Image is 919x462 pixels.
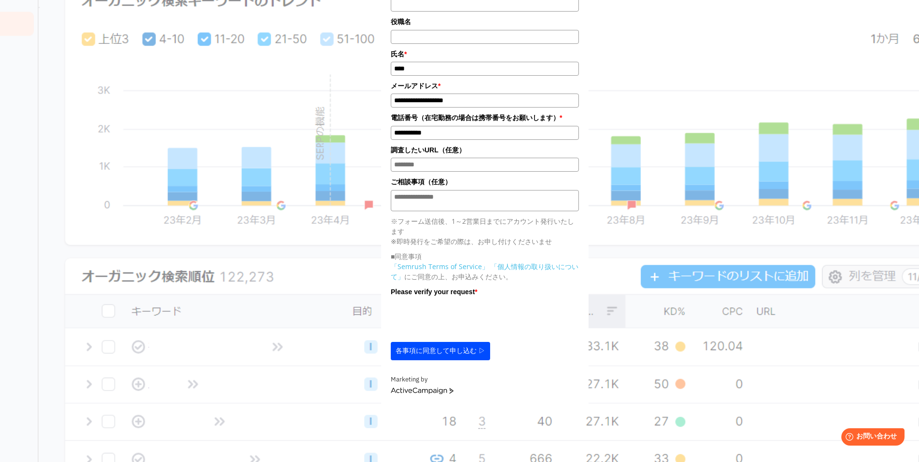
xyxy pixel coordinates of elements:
label: 電話番号（在宅勤務の場合は携帯番号をお願いします） [391,112,579,123]
a: 「個人情報の取り扱いについて」 [391,262,578,281]
p: ■同意事項 [391,251,579,261]
p: にご同意の上、お申込みください。 [391,261,579,282]
label: メールアドレス [391,81,579,91]
iframe: reCAPTCHA [391,299,537,337]
label: 役職名 [391,16,579,27]
a: 「Semrush Terms of Service」 [391,262,489,271]
label: 氏名 [391,49,579,59]
div: Marketing by [391,375,579,385]
iframe: Help widget launcher [833,424,908,451]
button: 各事項に同意して申し込む ▷ [391,342,490,360]
label: ご相談事項（任意） [391,177,579,187]
label: Please verify your request [391,286,579,297]
label: 調査したいURL（任意） [391,145,579,155]
p: ※フォーム送信後、1～2営業日までにアカウント発行いたします ※即時発行をご希望の際は、お申し付けくださいませ [391,216,579,246]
